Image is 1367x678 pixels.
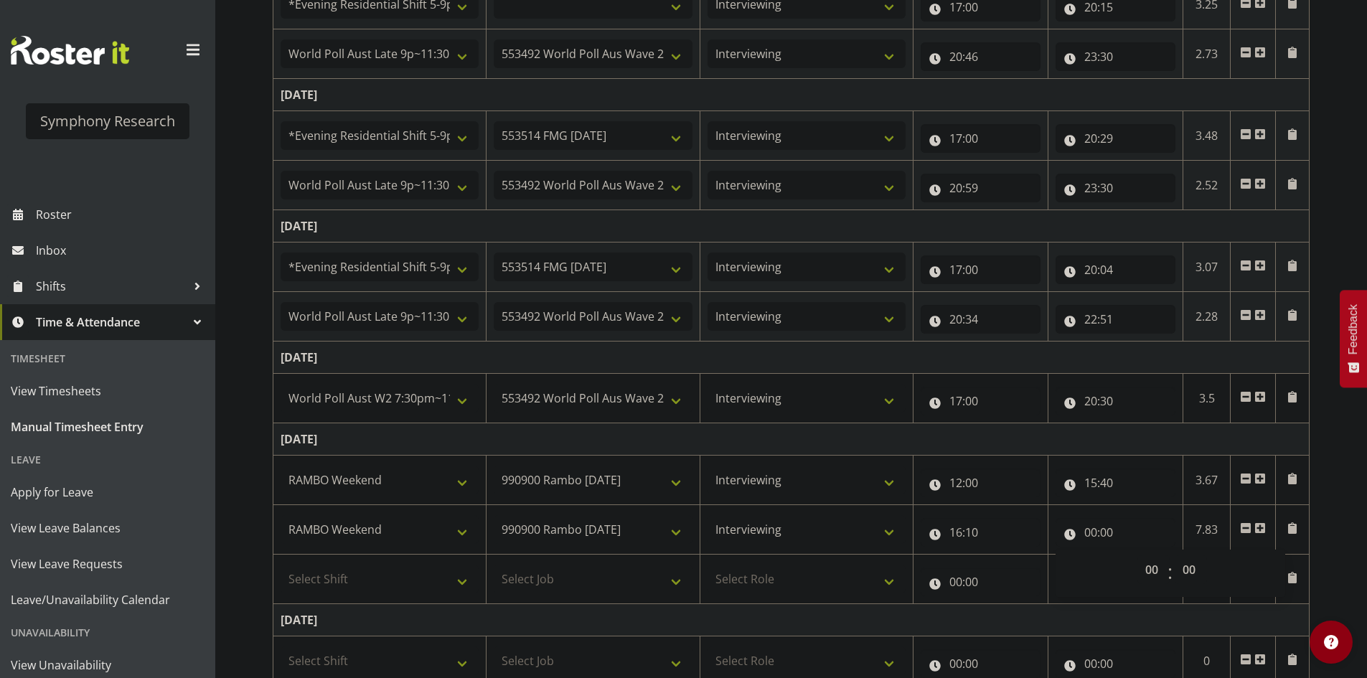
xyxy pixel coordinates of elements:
span: Time & Attendance [36,311,187,333]
span: Inbox [36,240,208,261]
td: 2.73 [1183,29,1231,79]
a: View Leave Requests [4,546,212,582]
a: Leave/Unavailability Calendar [4,582,212,618]
td: 7.83 [1183,505,1231,555]
input: Click to select... [1056,174,1175,202]
td: [DATE] [273,604,1310,636]
div: Unavailability [4,618,212,647]
input: Click to select... [1056,42,1175,71]
input: Click to select... [1056,255,1175,284]
div: Timesheet [4,344,212,373]
span: Roster [36,204,208,225]
span: Apply for Leave [11,481,205,503]
input: Click to select... [1056,469,1175,497]
img: Rosterit website logo [11,36,129,65]
input: Click to select... [1056,649,1175,678]
span: Shifts [36,276,187,297]
td: [DATE] [273,342,1310,374]
input: Click to select... [1056,305,1175,334]
span: Manual Timesheet Entry [11,416,205,438]
img: help-xxl-2.png [1324,635,1338,649]
input: Click to select... [921,649,1040,678]
td: 3.5 [1183,374,1231,423]
span: : [1168,555,1173,591]
div: Symphony Research [40,110,175,132]
a: View Timesheets [4,373,212,409]
input: Click to select... [1056,124,1175,153]
td: 2.28 [1183,292,1231,342]
input: Click to select... [1056,387,1175,415]
span: View Unavailability [11,654,205,676]
input: Click to select... [921,469,1040,497]
td: 3.48 [1183,111,1231,161]
input: Click to select... [921,387,1040,415]
span: View Timesheets [11,380,205,402]
td: 3.67 [1183,456,1231,505]
span: View Leave Requests [11,553,205,575]
input: Click to select... [921,518,1040,547]
input: Click to select... [921,42,1040,71]
span: Leave/Unavailability Calendar [11,589,205,611]
input: Click to select... [921,124,1040,153]
span: Feedback [1347,304,1360,354]
input: Click to select... [921,305,1040,334]
a: View Leave Balances [4,510,212,546]
div: Leave [4,445,212,474]
a: Manual Timesheet Entry [4,409,212,445]
button: Feedback - Show survey [1340,290,1367,387]
input: Click to select... [921,568,1040,596]
span: View Leave Balances [11,517,205,539]
td: 3.07 [1183,243,1231,292]
td: [DATE] [273,423,1310,456]
input: Click to select... [921,255,1040,284]
input: Click to select... [1056,518,1175,547]
td: 2.52 [1183,161,1231,210]
td: [DATE] [273,79,1310,111]
td: [DATE] [273,210,1310,243]
input: Click to select... [921,174,1040,202]
a: Apply for Leave [4,474,212,510]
